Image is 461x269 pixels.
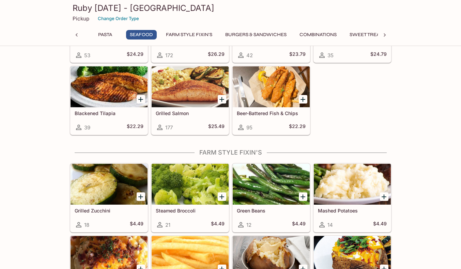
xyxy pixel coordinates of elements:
[327,52,334,59] span: 35
[237,208,306,213] h5: Green Beans
[84,52,90,59] span: 53
[151,66,229,135] a: Grilled Salmon177$25.49
[221,30,290,39] button: Burgers & Sandwiches
[95,13,142,24] button: Change Order Type
[233,164,310,205] div: Green Beans
[211,221,225,229] h5: $4.49
[318,208,387,213] h5: Mashed Potatoes
[380,192,388,201] button: Add Mashed Potatoes
[218,95,226,104] button: Add Grilled Salmon
[127,51,143,59] h5: $24.29
[218,192,226,201] button: Add Steamed Broccoli
[165,52,173,59] span: 172
[127,123,143,131] h5: $22.29
[246,124,252,131] span: 95
[71,164,148,205] div: Grilled Zucchini
[152,164,229,205] div: Steamed Broccoli
[165,222,170,228] span: 21
[70,66,148,135] a: Blackened Tilapia39$22.29
[327,222,333,228] span: 14
[314,164,391,205] div: Mashed Potatoes
[246,52,253,59] span: 42
[289,123,306,131] h5: $22.29
[71,66,148,107] div: Blackened Tilapia
[289,51,306,59] h5: $23.79
[151,163,229,232] a: Steamed Broccoli21$4.49
[84,124,90,131] span: 39
[156,110,225,116] h5: Grilled Salmon
[126,30,157,39] button: Seafood
[299,192,307,201] button: Add Green Beans
[165,124,173,131] span: 177
[162,30,216,39] button: Farm Style Fixin's
[208,123,225,131] h5: $25.49
[152,66,229,107] div: Grilled Salmon
[73,15,89,22] p: Pickup
[84,222,89,228] span: 18
[73,3,389,13] h3: Ruby [DATE] - [GEOGRAPHIC_DATA]
[70,149,391,156] h4: Farm Style Fixin's
[292,221,306,229] h5: $4.49
[130,221,143,229] h5: $4.49
[373,221,387,229] h5: $4.49
[232,163,310,232] a: Green Beans12$4.49
[90,30,121,39] button: Pasta
[246,222,251,228] span: 12
[208,51,225,59] h5: $26.29
[296,30,340,39] button: Combinations
[75,110,143,116] h5: Blackened Tilapia
[75,208,143,213] h5: Grilled Zucchini
[313,163,391,232] a: Mashed Potatoes14$4.49
[237,110,306,116] h5: Beer-Battered Fish & Chips
[370,51,387,59] h5: $24.79
[233,66,310,107] div: Beer-Battered Fish & Chips
[232,66,310,135] a: Beer-Battered Fish & Chips95$22.29
[137,95,145,104] button: Add Blackened Tilapia
[156,208,225,213] h5: Steamed Broccoli
[346,30,388,39] button: Sweet Treats
[137,192,145,201] button: Add Grilled Zucchini
[299,95,307,104] button: Add Beer-Battered Fish & Chips
[70,163,148,232] a: Grilled Zucchini18$4.49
